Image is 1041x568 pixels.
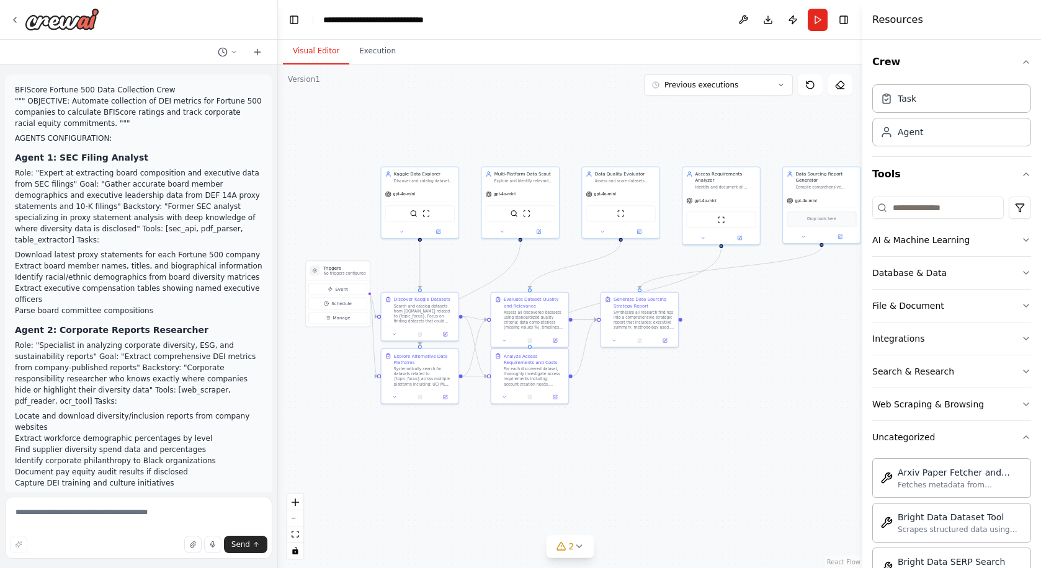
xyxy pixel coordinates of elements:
button: Switch to previous chat [213,45,243,60]
span: Manage [333,315,350,321]
div: Analyze Access Requirements and Costs [504,353,565,365]
button: Crew [872,45,1031,79]
li: Extract executive compensation tables showing named executive officers [15,283,262,305]
button: Open in side panel [622,228,657,236]
button: Visual Editor [283,38,349,64]
li: Capture DEI training and culture initiatives [15,477,262,489]
li: Download latest proxy statements for each Fortune 500 company [15,249,262,260]
li: Identify racial/ethnic demographics from board diversity matrices [15,272,262,283]
button: Open in side panel [434,331,456,338]
img: SerperDevTool [511,210,518,217]
div: Discover and catalog datasets from [DOMAIN_NAME] specifically related to {topic_focus}, systemati... [394,179,455,184]
g: Edge from b37437d9-064f-474e-b6bb-7b2a73c433b2 to ad506b3a-a81f-48ef-82f1-41858a02575c [417,242,423,288]
button: Open in side panel [421,228,456,236]
button: Web Scraping & Browsing [872,388,1031,420]
div: Search & Research [872,365,954,378]
g: Edge from a1c3b406-c0d8-4569-91d2-d322bb714044 to 6374619b-29d2-4305-ae74-8f646fe9f905 [527,242,624,288]
img: ScrapeWebsiteTool [617,210,625,217]
li: Document pay equity audit results if disclosed [15,466,262,477]
li: Parse board committee compositions [15,305,262,316]
div: Arxiv Paper Fetcher and Downloader [898,466,1023,479]
div: Explore Alternative Data Platforms [394,353,455,365]
div: Data Quality EvaluatorAssess and score datasets based on relevance to {topic_focus}, data quality... [581,166,659,238]
div: Bright Data SERP Search [898,556,1023,568]
button: Open in side panel [544,337,566,344]
g: Edge from ad506b3a-a81f-48ef-82f1-41858a02575c to df7b2c5b-dca0-415a-b53b-4cabd27af628 [463,313,487,379]
img: ScrapeWebsiteTool [523,210,530,217]
button: No output available [406,331,433,338]
li: Locate and download diversity/inclusion reports from company websites [15,410,262,433]
button: Schedule [308,298,367,309]
div: Discover Kaggle DatasetsSearch and catalog datasets from [DOMAIN_NAME] related to {topic_focus}. ... [381,292,459,341]
button: No output available [406,393,433,401]
h3: Agent 1: SEC Filing Analyst [15,151,262,164]
img: Arxivpapertool [880,472,893,484]
button: Open in side panel [544,393,566,401]
a: React Flow attribution [827,559,860,566]
button: Execution [349,38,406,64]
button: Tools [872,157,1031,192]
button: Hide right sidebar [835,11,852,29]
div: Data Sourcing Report Generator [795,171,856,184]
div: Discover Kaggle Datasets [394,296,450,303]
div: Assess and score datasets based on relevance to {topic_focus}, data quality metrics including com... [595,179,656,184]
h3: Agent 2: Corporate Reports Researcher [15,324,262,336]
button: zoom in [287,494,303,510]
h4: Resources [872,12,923,27]
div: Generate Data Sourcing Strategy ReportSynthesize all research findings into a comprehensive strat... [601,292,679,348]
button: Uncategorized [872,421,1031,453]
div: Access Requirements Analyzer [695,171,756,184]
span: gpt-4o-mini [594,192,616,197]
div: Generate Data Sourcing Strategy Report [614,296,674,309]
g: Edge from 9a874a12-9373-43fb-9464-5883e404a3ac to df7b2c5b-dca0-415a-b53b-4cabd27af628 [463,373,487,379]
button: zoom out [287,510,303,526]
button: Upload files [184,536,202,553]
button: Manage [308,312,367,324]
div: Assess all discovered datasets using standardized quality criteria: data completeness (missing va... [504,310,565,330]
div: Data Quality Evaluator [595,171,656,177]
img: Logo [25,8,99,30]
div: Multi-Platform Data Scout [494,171,555,177]
div: Explore Alternative Data PlatformsSystematically search for datasets related to {topic_focus} acr... [381,348,459,404]
p: Role: "Expert at extracting board composition and executive data from SEC filings" Goal: "Gather ... [15,167,262,246]
button: Integrations [872,322,1031,355]
h3: Triggers [324,265,366,271]
div: Web Scraping & Browsing [872,398,984,410]
button: Hide left sidebar [285,11,303,29]
li: Extract board member names, titles, and biographical information [15,260,262,272]
div: Bright Data Dataset Tool [898,511,1023,523]
g: Edge from triggers to 9a874a12-9373-43fb-9464-5883e404a3ac [369,291,377,379]
img: Brightdatadatasettool [880,517,893,529]
button: Open in side panel [654,337,676,344]
li: Identify corporate philanthropy to Black organizations [15,455,262,466]
div: TriggersNo triggers configuredEventScheduleManage [305,260,370,327]
div: Crew [872,79,1031,156]
button: Open in side panel [434,393,456,401]
button: No output available [627,337,653,344]
button: Send [224,536,267,553]
li: Extract workforce demographic percentages by level [15,433,262,444]
button: Open in side panel [822,233,857,241]
div: AI & Machine Learning [872,234,970,246]
div: Multi-Platform Data ScoutExplore and identify relevant datasets from diverse data platforms inclu... [481,166,559,238]
button: Database & Data [872,257,1031,289]
div: Version 1 [288,74,320,84]
button: Improve this prompt [10,536,27,553]
h1: BFIScore Fortune 500 Data Collection Crew [15,84,262,95]
div: Uncategorized [872,431,935,443]
button: fit view [287,526,303,543]
div: Evaluate Dataset Quality and RelevanceAssess all discovered datasets using standardized quality c... [491,292,569,348]
div: Integrations [872,332,924,345]
div: File & Document [872,300,944,312]
div: Kaggle Data Explorer [394,171,455,177]
div: Task [898,92,916,105]
g: Edge from ad506b3a-a81f-48ef-82f1-41858a02575c to 6374619b-29d2-4305-ae74-8f646fe9f905 [463,313,487,322]
span: Previous executions [664,80,738,90]
button: Open in side panel [722,234,757,242]
button: No output available [516,337,543,344]
div: Search and catalog datasets from [DOMAIN_NAME] related to {topic_focus}. Focus on finding dataset... [394,304,455,324]
span: Event [335,286,347,292]
button: AI & Machine Learning [872,224,1031,256]
div: Synthesize all research findings into a comprehensive strategic report that includes: executive s... [614,310,674,330]
g: Edge from 7d3bc0a6-0655-4aae-bc93-570c41749b6e to 9a874a12-9373-43fb-9464-5883e404a3ac [417,242,524,345]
